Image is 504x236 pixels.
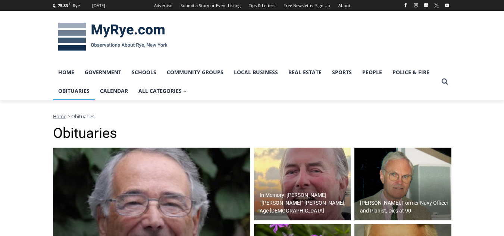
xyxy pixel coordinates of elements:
h2: [PERSON_NAME], Former Navy Officer and Pianist, Dies at 90 [360,199,450,215]
span: Obituaries [71,113,94,120]
a: Local Business [229,63,283,82]
a: Instagram [411,1,420,10]
button: View Search Form [438,75,451,88]
nav: Primary Navigation [53,63,438,101]
span: > [68,113,70,120]
a: Schools [126,63,162,82]
img: MyRye.com [53,18,172,56]
h2: In Memory: [PERSON_NAME] “[PERSON_NAME]” [PERSON_NAME], Age [DEMOGRAPHIC_DATA] [260,191,349,215]
a: X [432,1,441,10]
a: People [357,63,387,82]
a: Linkedin [422,1,431,10]
img: Obituary - Richard Dick Austin Langeloh - 2 large [254,148,351,221]
span: F [69,1,71,6]
a: YouTube [442,1,451,10]
a: [PERSON_NAME], Former Navy Officer and Pianist, Dies at 90 [354,148,451,221]
a: Facebook [401,1,410,10]
a: All Categories [133,82,192,100]
div: Rye [73,2,80,9]
a: Police & Fire [387,63,435,82]
a: In Memory: [PERSON_NAME] “[PERSON_NAME]” [PERSON_NAME], Age [DEMOGRAPHIC_DATA] [254,148,351,221]
h1: Obituaries [53,125,451,142]
a: Calendar [95,82,133,100]
nav: Breadcrumbs [53,113,451,120]
div: [DATE] [92,2,105,9]
span: All Categories [138,87,187,95]
a: Home [53,63,79,82]
span: 75.83 [58,3,68,8]
a: Home [53,113,66,120]
a: Real Estate [283,63,327,82]
a: Government [79,63,126,82]
a: Sports [327,63,357,82]
a: Obituaries [53,82,95,100]
a: Community Groups [162,63,229,82]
